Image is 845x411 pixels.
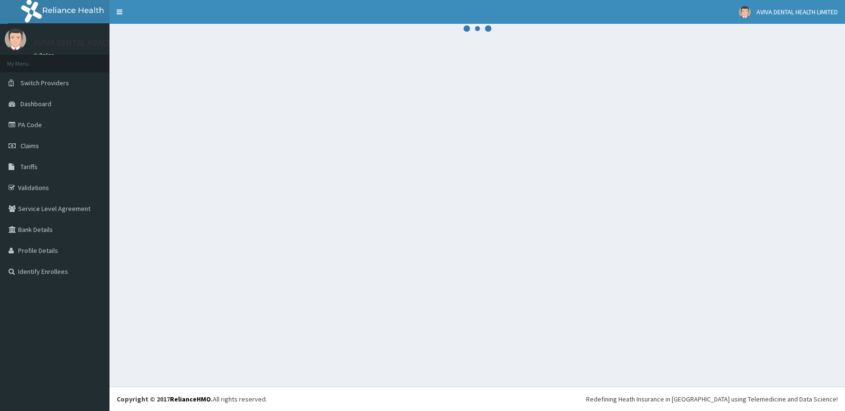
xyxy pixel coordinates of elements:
[20,141,39,150] span: Claims
[33,39,148,47] p: AVIVA DENTAL HEALTH LIMITED
[20,79,69,87] span: Switch Providers
[5,29,26,50] img: User Image
[586,394,838,404] div: Redefining Heath Insurance in [GEOGRAPHIC_DATA] using Telemedicine and Data Science!
[20,162,38,171] span: Tariffs
[20,100,51,108] span: Dashboard
[756,8,838,16] span: AVIVA DENTAL HEALTH LIMITED
[117,395,213,403] strong: Copyright © 2017 .
[109,387,845,411] footer: All rights reserved.
[739,6,751,18] img: User Image
[33,52,56,59] a: Online
[170,395,211,403] a: RelianceHMO
[463,14,492,43] svg: audio-loading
